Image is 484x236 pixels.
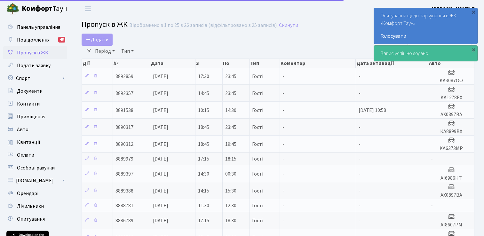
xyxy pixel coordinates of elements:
span: - [359,90,361,97]
span: 23:45 [225,90,236,97]
span: 14:45 [198,90,209,97]
th: По [222,59,249,68]
span: [DATE] [153,202,168,209]
span: 23:45 [225,124,236,131]
span: Гості [252,74,263,79]
span: - [359,73,361,80]
a: Орендарі [3,187,67,200]
a: Панель управління [3,21,67,34]
span: 8886789 [115,217,133,224]
span: 8892859 [115,73,133,80]
span: 19:45 [225,141,236,148]
span: 10:15 [198,107,209,114]
th: № [113,59,150,68]
span: - [431,155,433,162]
a: Пропуск в ЖК [3,46,67,59]
a: Голосувати [380,32,471,40]
h5: АІ6986НТ [431,175,472,181]
b: Комфорт [22,4,52,14]
th: З [195,59,222,68]
span: - [359,124,361,131]
span: [DATE] [153,107,168,114]
a: Скинути [279,22,298,28]
span: Опитування [17,216,45,223]
h5: АІ8607РМ [431,222,472,228]
div: 48 [58,37,65,43]
span: Подати заявку [17,62,51,69]
a: Опитування [3,213,67,225]
span: - [282,141,284,148]
th: Коментар [280,59,356,68]
a: Лічильники [3,200,67,213]
a: Повідомлення48 [3,34,67,46]
span: - [359,141,361,148]
a: Документи [3,85,67,98]
span: Приміщення [17,113,45,120]
span: Таун [22,4,67,14]
h5: КА6373МР [431,146,472,152]
span: 15:30 [225,187,236,194]
a: Тип [119,46,136,57]
span: - [282,90,284,97]
span: 18:30 [225,217,236,224]
span: - [359,170,361,177]
span: Особові рахунки [17,164,55,171]
h5: КА3087ОО [431,78,472,84]
th: Авто [428,59,474,68]
h5: АХ0897ВА [431,192,472,198]
span: - [282,73,284,80]
a: Період [92,46,117,57]
span: Гості [252,203,263,208]
th: Дії [82,59,113,68]
span: [DATE] [153,170,168,177]
a: Приміщення [3,110,67,123]
span: Повідомлення [17,36,50,43]
span: - [359,217,361,224]
span: 14:30 [198,170,209,177]
span: 00:30 [225,170,236,177]
span: Пропуск в ЖК [82,19,128,30]
span: Авто [17,126,28,133]
a: [DOMAIN_NAME] [3,174,67,187]
span: 18:45 [198,141,209,148]
span: 18:45 [198,124,209,131]
span: - [282,155,284,162]
a: Особові рахунки [3,161,67,174]
div: Відображено з 1 по 25 з 26 записів (відфільтровано з 25 записів). [129,22,278,28]
span: - [359,202,361,209]
div: Опитування щодо паркування в ЖК «Комфорт Таун» [374,8,477,44]
span: Гості [252,142,263,147]
span: [DATE] [153,217,168,224]
div: × [470,9,477,15]
h5: КА8899ВХ [431,129,472,135]
a: Подати заявку [3,59,67,72]
span: Додати [86,36,108,43]
span: [DATE] 10:58 [359,107,386,114]
span: 17:15 [198,217,209,224]
span: 8890312 [115,141,133,148]
b: [PERSON_NAME] П. [432,5,476,12]
span: [DATE] [153,155,168,162]
a: Квитанції [3,136,67,149]
span: 17:15 [198,155,209,162]
span: [DATE] [153,141,168,148]
span: Гості [252,108,263,113]
a: [PERSON_NAME] П. [432,5,476,13]
h5: КА1278ЕХ [431,95,472,101]
a: Додати [82,34,113,46]
span: - [282,217,284,224]
span: [DATE] [153,90,168,97]
img: logo.png [6,3,19,15]
span: Лічильники [17,203,44,210]
a: Авто [3,123,67,136]
span: 8888781 [115,202,133,209]
span: Гості [252,125,263,130]
span: 8890317 [115,124,133,131]
span: Пропуск в ЖК [17,49,48,56]
span: Гості [252,156,263,161]
span: - [282,107,284,114]
span: 23:45 [225,73,236,80]
div: Запис успішно додано. [374,46,477,61]
th: Тип [250,59,280,68]
span: Орендарі [17,190,38,197]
